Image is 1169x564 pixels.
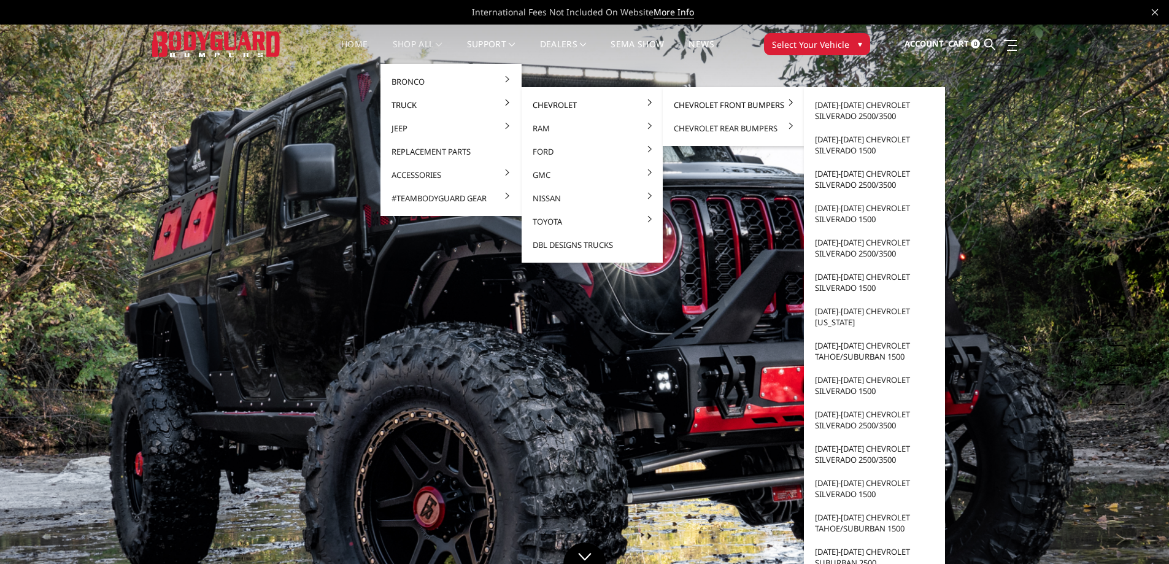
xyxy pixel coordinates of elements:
a: Ford [527,140,658,163]
a: [DATE]-[DATE] Chevrolet Tahoe/Suburban 1500 [809,334,940,368]
a: Jeep [385,117,517,140]
a: Home [341,40,368,64]
a: Chevrolet Rear Bumpers [668,117,799,140]
button: 4 of 5 [1113,366,1125,385]
button: 1 of 5 [1113,307,1125,326]
a: Cart 0 [948,28,980,61]
a: Ram [527,117,658,140]
span: 0 [971,39,980,48]
a: Click to Down [563,543,606,564]
a: Accessories [385,163,517,187]
a: Bronco [385,70,517,93]
a: shop all [393,40,442,64]
button: 5 of 5 [1113,385,1125,405]
a: [DATE]-[DATE] Chevrolet Silverado 1500 [809,128,940,162]
a: [DATE]-[DATE] Chevrolet Silverado 2500/3500 [809,403,940,437]
a: [DATE]-[DATE] Chevrolet Silverado 1500 [809,471,940,506]
a: Truck [385,93,517,117]
a: News [689,40,714,64]
span: Cart [948,38,969,49]
a: Support [467,40,515,64]
a: [DATE]-[DATE] Chevrolet Silverado 1500 [809,368,940,403]
a: [DATE]-[DATE] Chevrolet Silverado 2500/3500 [809,162,940,196]
img: BODYGUARD BUMPERS [152,31,281,56]
a: [DATE]-[DATE] Chevrolet Silverado 2500/3500 [809,437,940,471]
a: GMC [527,163,658,187]
a: Chevrolet Front Bumpers [668,93,799,117]
a: [DATE]-[DATE] Chevrolet Silverado 2500/3500 [809,93,940,128]
a: Dealers [540,40,587,64]
span: Select Your Vehicle [772,38,849,51]
a: [DATE]-[DATE] Chevrolet Silverado 1500 [809,265,940,299]
a: Account [905,28,944,61]
span: ▾ [858,37,862,50]
span: Account [905,38,944,49]
a: Chevrolet [527,93,658,117]
a: #TeamBodyguard Gear [385,187,517,210]
a: SEMA Show [611,40,664,64]
a: More Info [654,6,694,18]
a: DBL Designs Trucks [527,233,658,257]
button: 2 of 5 [1113,326,1125,346]
button: 3 of 5 [1113,346,1125,366]
a: Replacement Parts [385,140,517,163]
a: [DATE]-[DATE] Chevrolet Tahoe/Suburban 1500 [809,506,940,540]
a: Nissan [527,187,658,210]
a: [DATE]-[DATE] Chevrolet Silverado 2500/3500 [809,231,940,265]
iframe: Chat Widget [1108,505,1169,564]
a: [DATE]-[DATE] Chevrolet [US_STATE] [809,299,940,334]
button: Select Your Vehicle [764,33,870,55]
a: Toyota [527,210,658,233]
a: [DATE]-[DATE] Chevrolet Silverado 1500 [809,196,940,231]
